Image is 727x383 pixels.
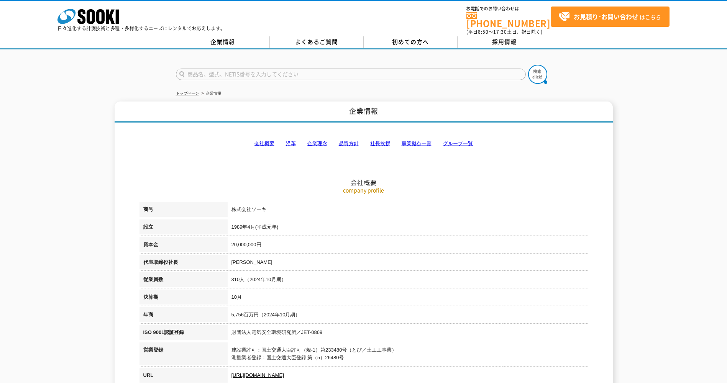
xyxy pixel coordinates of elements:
td: 20,000,000円 [228,237,588,255]
a: 企業理念 [307,141,327,146]
a: [PHONE_NUMBER] [466,12,551,28]
th: 資本金 [139,237,228,255]
a: トップページ [176,91,199,95]
td: 10月 [228,290,588,307]
th: 設立 [139,219,228,237]
span: (平日 ～ 土日、祝日除く) [466,28,542,35]
td: [PERSON_NAME] [228,255,588,272]
p: 日々進化する計測技術と多種・多様化するニーズにレンタルでお応えします。 [57,26,225,31]
th: 年商 [139,307,228,325]
th: 従業員数 [139,272,228,290]
a: 事業拠点一覧 [402,141,432,146]
td: 1989年4月(平成元年) [228,219,588,237]
span: 8:50 [478,28,489,35]
a: 沿革 [286,141,296,146]
th: 決算期 [139,290,228,307]
th: ISO 9001認証登録 [139,325,228,342]
h2: 会社概要 [139,102,588,187]
th: 商号 [139,202,228,219]
span: はこちら [558,11,661,23]
a: 会社概要 [254,141,274,146]
a: よくあるご質問 [270,36,364,48]
a: 採用情報 [458,36,551,48]
span: 初めての方へ [392,38,429,46]
strong: お見積り･お問い合わせ [574,12,638,21]
td: 財団法人電気安全環境研究所／JET-0869 [228,325,588,342]
a: 初めての方へ [364,36,458,48]
span: お電話でのお問い合わせは [466,7,551,11]
th: 代表取締役社長 [139,255,228,272]
td: 5,756百万円（2024年10月期） [228,307,588,325]
input: 商品名、型式、NETIS番号を入力してください [176,69,526,80]
a: 社長挨拶 [370,141,390,146]
th: 営業登録 [139,342,228,368]
a: 品質方針 [339,141,359,146]
li: 企業情報 [200,90,221,98]
td: 310人（2024年10月期） [228,272,588,290]
a: [URL][DOMAIN_NAME] [231,372,284,378]
a: 企業情報 [176,36,270,48]
img: btn_search.png [528,65,547,84]
a: お見積り･お問い合わせはこちら [551,7,670,27]
td: 建設業許可：国土交通大臣許可（般-1）第233480号（とび／土工工事業） 測量業者登録：国土交通大臣登録 第（5）26480号 [228,342,588,368]
span: 17:30 [493,28,507,35]
td: 株式会社ソーキ [228,202,588,219]
a: グループ一覧 [443,141,473,146]
h1: 企業情報 [115,101,613,123]
p: company profile [139,186,588,194]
